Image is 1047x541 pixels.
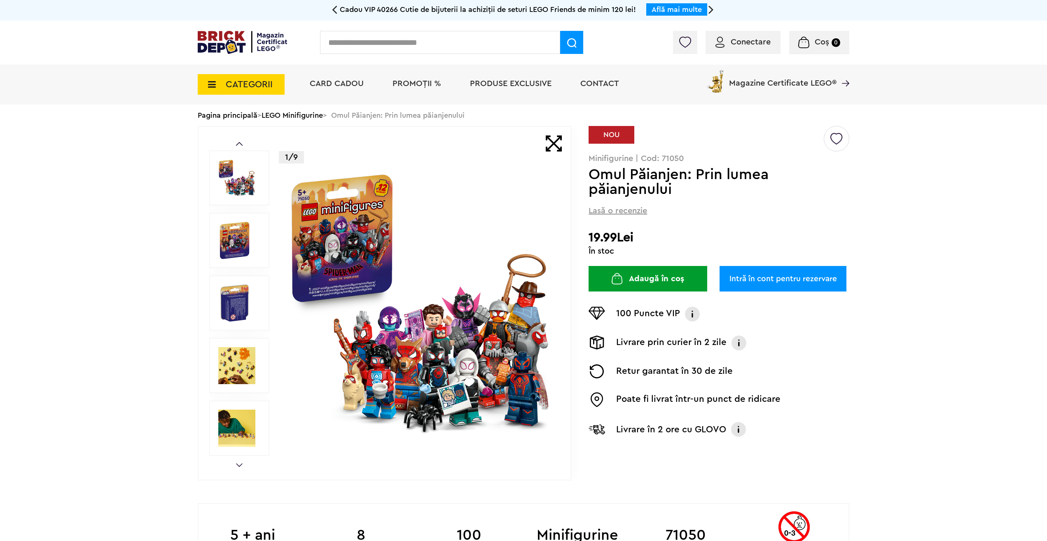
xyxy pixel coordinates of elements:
span: Coș [815,38,829,46]
p: 1/9 [279,151,304,163]
img: LEGO Minifigurine Omul Păianjen: Prin lumea păianjenului [218,410,255,447]
p: Retur garantat în 30 de zile [616,364,733,378]
img: Info livrare prin curier [731,336,747,350]
h2: 19.99Lei [589,230,849,245]
div: > > Omul Păianjen: Prin lumea păianjenului [198,105,849,126]
h1: Omul Păianjen: Prin lumea păianjenului [589,167,823,197]
a: PROMOȚII % [393,79,441,88]
a: Next [236,463,243,467]
span: CATEGORII [226,80,273,89]
img: Info livrare cu GLOVO [730,421,747,438]
a: Află mai multe [652,6,702,13]
span: Cadou VIP 40266 Cutie de bijuterii la achiziții de seturi LEGO Friends de minim 120 lei! [340,6,636,13]
div: În stoc [589,247,849,255]
img: Livrare Glovo [589,424,605,434]
img: Easybox [589,392,605,407]
a: Prev [236,142,243,146]
img: Omul Păianjen: Prin lumea păianjenului LEGO 71050 [218,284,251,322]
a: Pagina principală [198,112,257,119]
div: NOU [589,126,634,144]
img: Livrare [589,336,605,350]
p: Poate fi livrat într-un punct de ridicare [616,392,781,407]
span: Magazine Certificate LEGO® [729,68,837,87]
img: Info VIP [684,307,701,322]
a: Intră în cont pentru rezervare [720,266,846,291]
a: Contact [580,79,619,88]
img: Omul Păianjen: Prin lumea păianjenului [287,170,553,436]
img: Omul Păianjen: Prin lumea păianjenului [218,159,255,196]
p: Minifigurine | Cod: 71050 [589,154,849,163]
button: Adaugă în coș [589,266,707,291]
a: LEGO Minifigurine [262,112,323,119]
a: Conectare [715,38,771,46]
span: Lasă o recenzie [589,205,647,217]
small: 0 [832,38,840,47]
a: Produse exclusive [470,79,552,88]
span: Conectare [731,38,771,46]
img: Returnare [589,364,605,378]
p: Livrare în 2 ore cu GLOVO [616,423,726,436]
p: 100 Puncte VIP [616,307,680,322]
a: Card Cadou [310,79,364,88]
img: Omul Păianjen: Prin lumea păianjenului [218,222,251,259]
img: Seturi Lego Omul Păianjen: Prin lumea păianjenului [218,347,255,384]
img: Puncte VIP [589,307,605,320]
a: Magazine Certificate LEGO® [837,68,849,77]
p: Livrare prin curier în 2 zile [616,336,727,350]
